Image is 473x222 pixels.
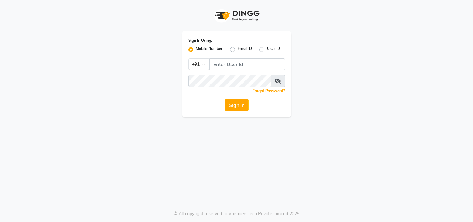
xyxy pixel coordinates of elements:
[209,58,285,70] input: Username
[238,46,252,53] label: Email ID
[267,46,280,53] label: User ID
[225,99,249,111] button: Sign In
[188,75,271,87] input: Username
[188,38,212,43] label: Sign In Using:
[196,46,223,53] label: Mobile Number
[212,6,262,25] img: logo1.svg
[253,89,285,93] a: Forgot Password?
